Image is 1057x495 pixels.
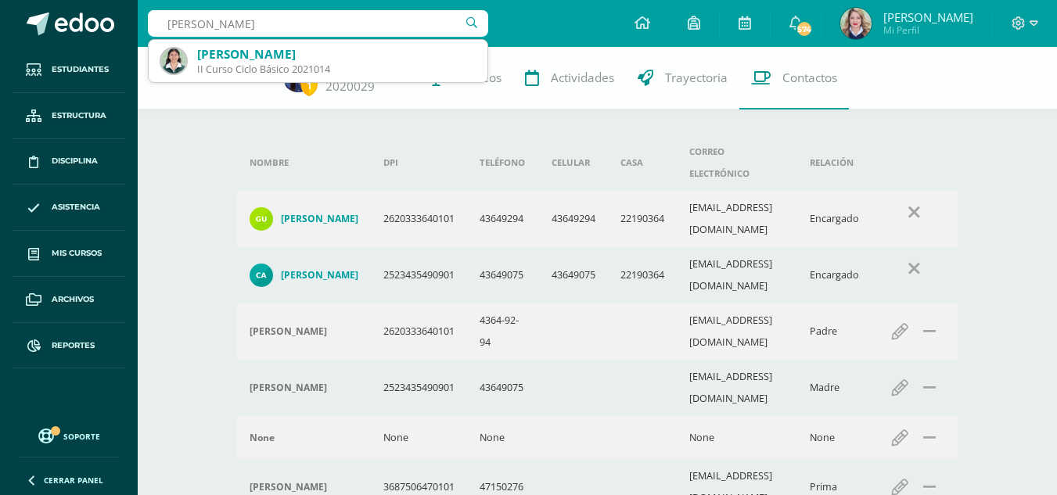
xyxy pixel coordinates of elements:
[539,191,608,247] td: 43649294
[44,475,103,486] span: Cerrar panel
[840,8,872,39] img: c3ba4bc82f539d18ce1ea45118c47ae0.png
[52,155,98,167] span: Disciplina
[371,135,467,191] th: DPI
[677,303,797,360] td: [EMAIL_ADDRESS][DOMAIN_NAME]
[52,109,106,122] span: Estructura
[608,191,677,247] td: 22190364
[467,135,539,191] th: Teléfono
[883,23,973,37] span: Mi Perfil
[797,247,872,303] td: Encargado
[250,325,327,338] h4: [PERSON_NAME]
[13,231,125,277] a: Mis cursos
[250,382,327,394] h4: [PERSON_NAME]
[467,360,539,416] td: 43649075
[677,135,797,191] th: Correo electrónico
[626,47,739,109] a: Trayectoria
[13,47,125,93] a: Estudiantes
[63,431,100,442] span: Soporte
[13,93,125,139] a: Estructura
[371,416,467,459] td: None
[467,416,539,459] td: None
[677,360,797,416] td: [EMAIL_ADDRESS][DOMAIN_NAME]
[608,135,677,191] th: Casa
[797,303,872,360] td: Padre
[250,481,327,493] h4: [PERSON_NAME]
[52,339,95,352] span: Reportes
[551,70,614,86] span: Actividades
[797,135,872,191] th: Relación
[250,325,358,338] div: Gustavo Mazariegos
[250,432,275,444] h4: None
[797,416,872,459] td: None
[13,323,125,369] a: Reportes
[539,135,608,191] th: Celular
[250,481,358,493] div: Denísse Sosa
[13,139,125,185] a: Disciplina
[371,191,467,247] td: 2620333640101
[467,247,539,303] td: 43649075
[677,191,797,247] td: [EMAIL_ADDRESS][DOMAIN_NAME]
[539,247,608,303] td: 43649075
[371,247,467,303] td: 2523435490901
[665,70,728,86] span: Trayectoria
[52,247,102,260] span: Mis cursos
[513,47,626,109] a: Actividades
[782,70,837,86] span: Contactos
[883,9,973,25] span: [PERSON_NAME]
[197,63,475,76] div: II Curso Ciclo Básico 2021014
[19,425,119,446] a: Soporte
[250,264,358,287] a: [PERSON_NAME]
[250,382,358,394] div: Carina Estrada
[371,360,467,416] td: 2523435490901
[608,247,677,303] td: 22190364
[677,416,797,459] td: None
[371,303,467,360] td: 2620333640101
[325,78,375,95] a: 2020029
[796,20,813,38] span: 574
[52,201,100,213] span: Asistencia
[250,264,273,287] img: f4a85d56a30e51840c6cfbef439e1534.png
[797,360,872,416] td: Madre
[52,293,94,306] span: Archivos
[797,191,872,247] td: Encargado
[250,207,358,231] a: [PERSON_NAME]
[13,277,125,323] a: Archivos
[197,46,475,63] div: [PERSON_NAME]
[467,191,539,247] td: 43649294
[281,213,358,225] h4: [PERSON_NAME]
[739,47,849,109] a: Contactos
[677,247,797,303] td: [EMAIL_ADDRESS][DOMAIN_NAME]
[13,185,125,231] a: Asistencia
[250,207,273,231] img: f35a8c32dabd29827b6cb3db8ae31e72.png
[250,432,358,444] div: None
[148,10,488,37] input: Busca un usuario...
[300,76,318,95] span: 1
[281,269,358,282] h4: [PERSON_NAME]
[237,135,371,191] th: Nombre
[467,303,539,360] td: 4364-92-94
[161,48,186,74] img: 21ecb1b6eb62dfcd83b073e897be9f81.png
[52,63,109,76] span: Estudiantes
